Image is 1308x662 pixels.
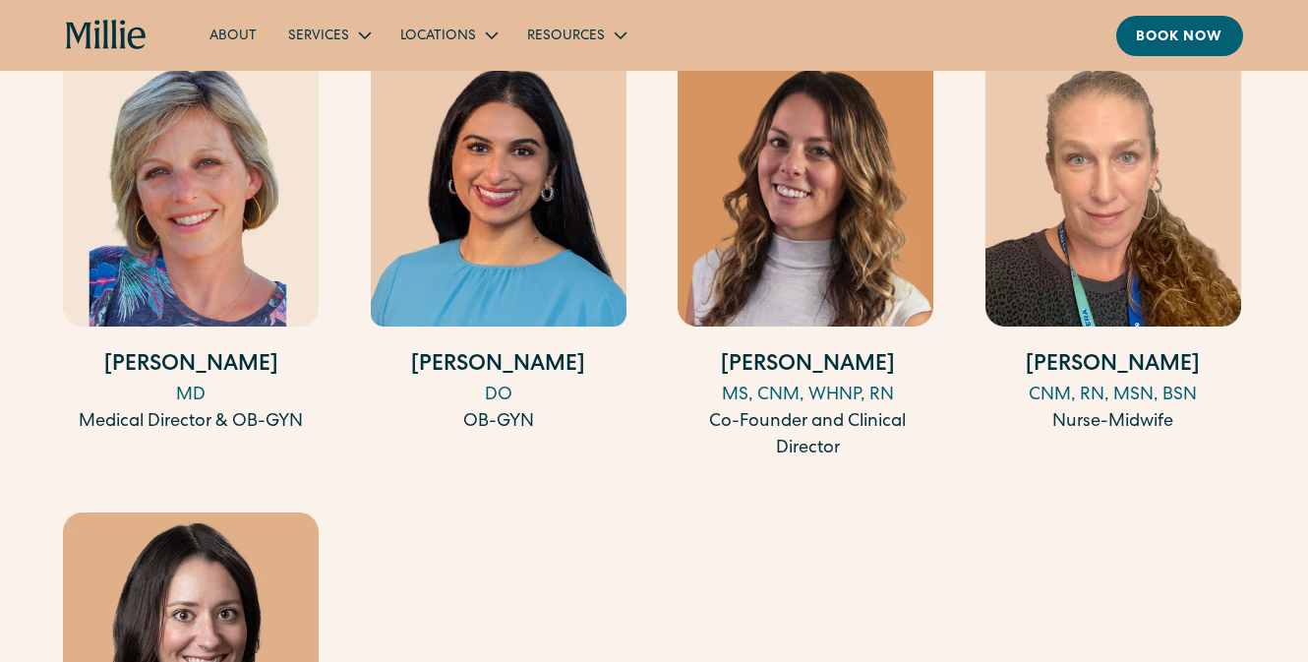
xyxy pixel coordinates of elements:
a: [PERSON_NAME]DOOB-GYN [371,51,626,436]
div: OB-GYN [371,409,626,436]
h4: [PERSON_NAME] [985,350,1241,383]
h4: [PERSON_NAME] [63,350,319,383]
div: Services [272,19,385,51]
h4: [PERSON_NAME] [371,350,626,383]
a: [PERSON_NAME]CNM, RN, MSN, BSNNurse-Midwife [985,51,1241,436]
div: Services [288,27,349,47]
div: Locations [385,19,511,51]
div: Co-Founder and Clinical Director [678,409,938,462]
div: Locations [400,27,476,47]
h4: [PERSON_NAME] [678,350,938,383]
div: MS, CNM, WHNP, RN [678,383,938,409]
div: Nurse-Midwife [985,409,1241,436]
a: [PERSON_NAME]MS, CNM, WHNP, RNCo-Founder and Clinical Director [678,51,938,462]
a: [PERSON_NAME]MDMedical Director & OB-GYN [63,51,319,436]
div: MD [63,383,319,409]
div: Book now [1136,28,1223,48]
div: Medical Director & OB-GYN [63,409,319,436]
a: About [194,19,272,51]
a: Book now [1116,16,1243,56]
div: CNM, RN, MSN, BSN [985,383,1241,409]
div: Resources [527,27,605,47]
div: Resources [511,19,640,51]
a: home [66,20,147,51]
div: DO [371,383,626,409]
